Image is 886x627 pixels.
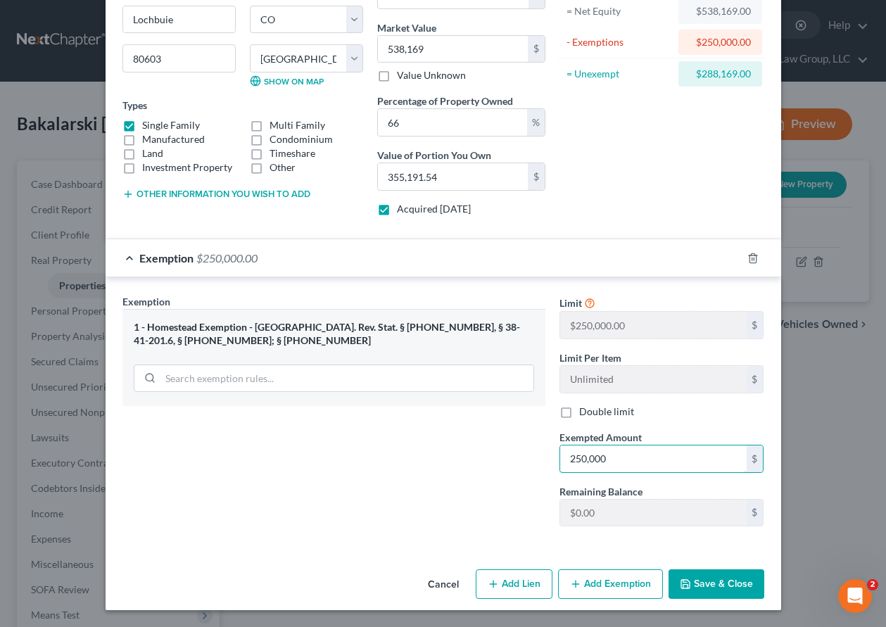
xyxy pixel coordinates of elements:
label: Single Family [142,118,200,132]
label: Condominium [270,132,333,146]
div: = Net Equity [567,4,673,18]
div: % [527,109,545,136]
label: Timeshare [270,146,315,160]
span: $250,000.00 [196,251,258,265]
label: Manufactured [142,132,205,146]
input: 0.00 [378,36,528,63]
input: -- [560,312,747,338]
div: - Exemptions [567,35,673,49]
div: $250,000.00 [690,35,751,49]
iframe: Intercom live chat [838,579,872,613]
div: $ [747,500,764,526]
div: $ [528,36,545,63]
button: Add Exemption [558,569,663,599]
input: 0.00 [378,163,528,190]
span: Exempted Amount [559,431,642,443]
label: Market Value [377,20,436,35]
input: Enter zip... [122,44,236,72]
input: 0.00 [378,109,527,136]
input: -- [560,366,747,393]
div: $288,169.00 [690,67,751,81]
span: Exemption [122,296,170,308]
label: Multi Family [270,118,325,132]
div: = Unexempt [567,67,673,81]
button: Add Lien [476,569,552,599]
label: Double limit [579,405,634,419]
a: Show on Map [250,75,324,87]
div: $ [747,366,764,393]
label: Other [270,160,296,175]
div: $538,169.00 [690,4,751,18]
label: Value of Portion You Own [377,148,491,163]
label: Land [142,146,163,160]
label: Value Unknown [397,68,466,82]
input: 0.00 [560,445,747,472]
input: Search exemption rules... [160,365,533,392]
label: Investment Property [142,160,232,175]
button: Cancel [417,571,470,599]
span: Limit [559,297,582,309]
div: $ [528,163,545,190]
div: $ [747,445,764,472]
label: Limit Per Item [559,350,621,365]
div: 1 - Homestead Exemption - [GEOGRAPHIC_DATA]. Rev. Stat. § [PHONE_NUMBER], § 38-41-201.6, § [PHONE... [134,321,534,347]
button: Save & Close [669,569,764,599]
span: Exemption [139,251,194,265]
label: Types [122,98,147,113]
label: Remaining Balance [559,484,643,499]
label: Percentage of Property Owned [377,94,513,108]
input: -- [560,500,747,526]
div: $ [747,312,764,338]
label: Acquired [DATE] [397,202,471,216]
span: 2 [867,579,878,590]
button: Other information you wish to add [122,189,310,200]
input: Enter city... [123,6,235,33]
